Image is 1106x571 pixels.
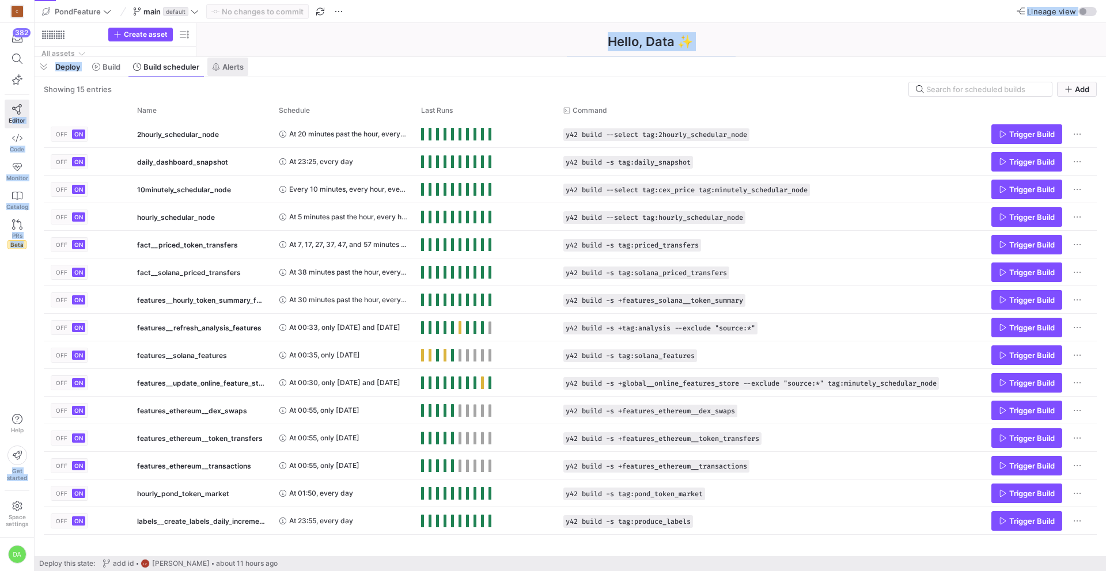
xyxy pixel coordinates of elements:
[130,4,202,19] button: maindefault
[100,556,281,571] button: add idLZ[PERSON_NAME]about 11 hours ago
[143,7,161,16] span: main
[141,559,150,568] div: LZ
[8,545,26,564] div: DA
[5,157,29,186] a: Monitor
[12,232,22,239] span: PRs
[6,174,28,181] span: Monitor
[41,50,75,58] div: All assets
[216,559,278,568] span: about 11 hours ago
[9,117,25,124] span: Editor
[108,28,173,41] button: Create asset
[5,100,29,128] a: Editor
[5,441,29,486] button: Getstarted
[55,7,101,16] span: PondFeature
[5,28,29,48] button: 382
[5,128,29,157] a: Code
[10,427,24,433] span: Help
[124,31,168,39] span: Create asset
[6,513,28,527] span: Space settings
[5,215,29,254] a: PRsBeta
[39,4,114,19] button: PondFeature
[5,409,29,439] button: Help
[5,186,29,215] a: Catalog
[13,28,31,37] div: 382
[608,32,693,51] h1: Hello, Data ✨
[163,7,188,16] span: default
[152,559,210,568] span: [PERSON_NAME]
[1027,7,1076,16] span: Lineage view
[7,467,27,481] span: Get started
[5,2,29,21] a: C
[5,496,29,532] a: Spacesettings
[39,47,191,60] div: Press SPACE to select this row.
[10,146,24,153] span: Code
[5,542,29,566] button: DA
[7,240,26,249] span: Beta
[113,559,134,568] span: add id
[6,203,28,210] span: Catalog
[12,6,23,17] div: C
